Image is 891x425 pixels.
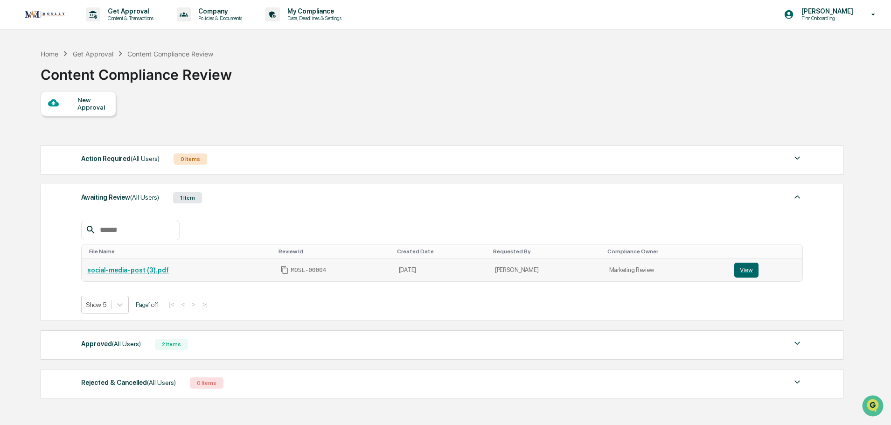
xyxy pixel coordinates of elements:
div: Toggle SortBy [493,248,600,255]
button: |< [166,300,177,308]
a: 🗄️Attestations [64,114,119,131]
img: caret [792,338,803,349]
div: Approved [81,338,141,350]
div: Rejected & Cancelled [81,376,176,389]
div: Start new chat [32,71,153,81]
div: 🔎 [9,136,17,144]
span: Page 1 of 1 [136,301,159,308]
span: Copy Id [280,266,289,274]
button: > [189,300,198,308]
p: Content & Transactions [100,15,158,21]
div: 2 Items [155,339,188,350]
span: Pylon [93,158,113,165]
a: Powered byPylon [66,158,113,165]
div: Toggle SortBy [397,248,486,255]
p: Policies & Documents [191,15,247,21]
div: Action Required [81,153,160,165]
span: Attestations [77,118,116,127]
div: Home [41,50,58,58]
iframe: Open customer support [861,394,886,419]
p: How can we help? [9,20,170,35]
td: [PERSON_NAME] [489,259,604,281]
span: (All Users) [130,194,159,201]
span: Data Lookup [19,135,59,145]
a: View [734,263,797,278]
a: 🔎Data Lookup [6,132,63,148]
div: Toggle SortBy [89,248,271,255]
div: We're available if you need us! [32,81,118,88]
button: Start new chat [159,74,170,85]
a: 🖐️Preclearance [6,114,64,131]
div: Content Compliance Review [127,50,213,58]
button: < [178,300,188,308]
span: (All Users) [131,155,160,162]
div: Toggle SortBy [607,248,725,255]
span: Preclearance [19,118,60,127]
div: 0 Items [190,377,223,389]
div: Toggle SortBy [278,248,389,255]
img: caret [792,191,803,202]
div: 0 Items [174,153,207,165]
p: Firm Onboarding [794,15,858,21]
img: 1746055101610-c473b297-6a78-478c-a979-82029cc54cd1 [9,71,26,88]
div: Awaiting Review [81,191,159,203]
span: (All Users) [112,340,141,348]
p: Company [191,7,247,15]
div: 1 Item [173,192,202,203]
td: Marketing Review [604,259,729,281]
img: logo [22,8,67,21]
div: 🗄️ [68,118,75,126]
button: >| [200,300,210,308]
div: Content Compliance Review [41,59,232,83]
p: Get Approval [100,7,158,15]
button: View [734,263,759,278]
span: MOSL-00004 [291,266,326,274]
span: (All Users) [147,379,176,386]
a: social-media-post (3).pdf [87,266,169,274]
div: New Approval [77,96,109,111]
p: [PERSON_NAME] [794,7,858,15]
td: [DATE] [393,259,489,281]
img: caret [792,376,803,388]
p: My Compliance [280,7,346,15]
div: 🖐️ [9,118,17,126]
p: Data, Deadlines & Settings [280,15,346,21]
div: Toggle SortBy [736,248,799,255]
img: caret [792,153,803,164]
div: Get Approval [73,50,113,58]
